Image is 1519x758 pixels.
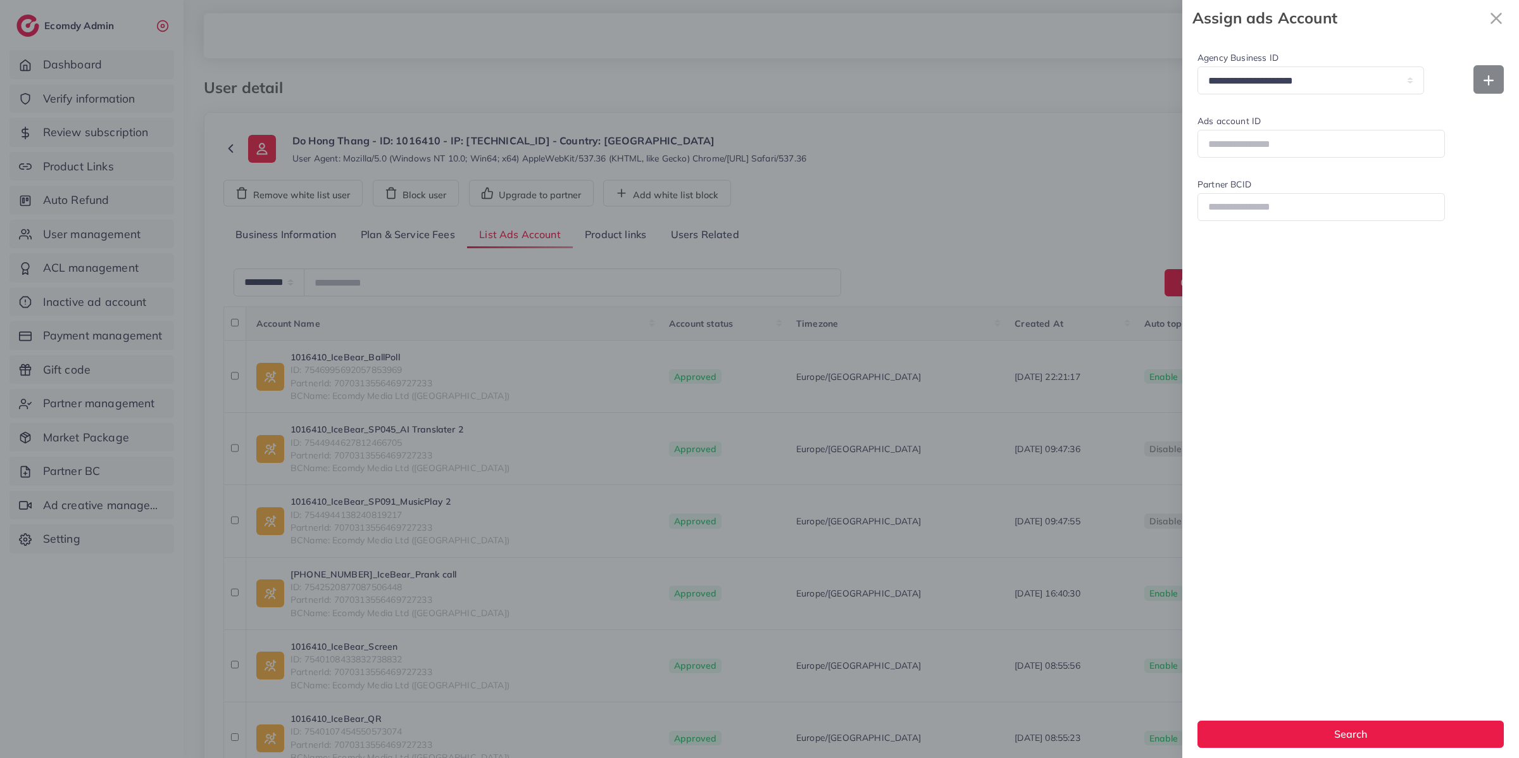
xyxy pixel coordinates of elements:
[1484,6,1509,31] svg: x
[1484,5,1509,31] button: Close
[1192,7,1484,29] strong: Assign ads Account
[1197,178,1445,191] label: Partner BCID
[1484,75,1494,85] img: Add new
[1197,115,1445,127] label: Ads account ID
[1197,51,1424,64] label: Agency Business ID
[1197,721,1504,748] button: Search
[1334,728,1367,740] span: Search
